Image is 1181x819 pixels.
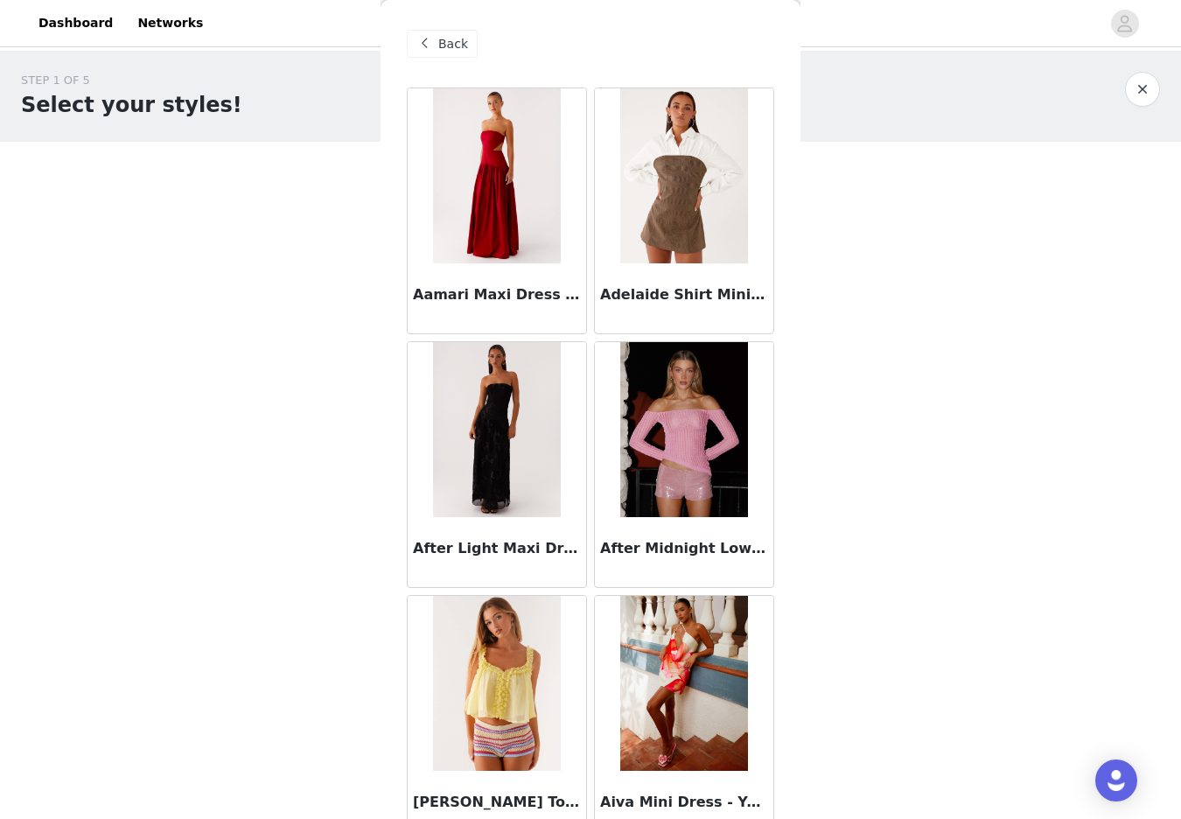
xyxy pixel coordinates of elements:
[413,792,581,813] h3: [PERSON_NAME] Top - Yellow
[413,538,581,559] h3: After Light Maxi Dress - Black
[21,72,242,89] div: STEP 1 OF 5
[433,342,560,517] img: After Light Maxi Dress - Black
[600,538,768,559] h3: After Midnight Low Rise Sequin Mini Shorts - Pink
[620,342,747,517] img: After Midnight Low Rise Sequin Mini Shorts - Pink
[600,284,768,305] h3: Adelaide Shirt Mini Dress - Brown
[28,3,123,43] a: Dashboard
[620,596,747,771] img: Aiva Mini Dress - Yellow Floral
[1095,759,1137,801] div: Open Intercom Messenger
[21,89,242,121] h1: Select your styles!
[1116,10,1133,38] div: avatar
[127,3,213,43] a: Networks
[433,88,560,263] img: Aamari Maxi Dress - Red
[413,284,581,305] h3: Aamari Maxi Dress - Red
[438,35,468,53] span: Back
[433,596,560,771] img: Aimee Top - Yellow
[620,88,747,263] img: Adelaide Shirt Mini Dress - Brown
[600,792,768,813] h3: Aiva Mini Dress - Yellow Floral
